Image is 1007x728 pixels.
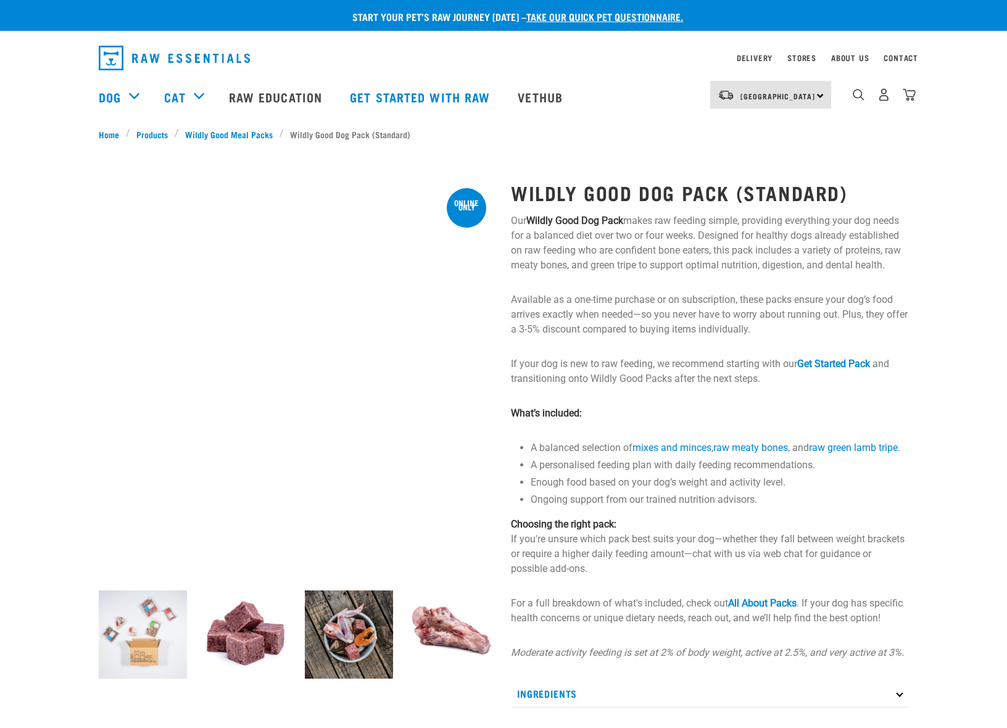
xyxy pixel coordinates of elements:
a: Vethub [505,72,578,122]
p: If your dog is new to raw feeding, we recommend starting with our and transitioning onto Wildly G... [511,357,908,386]
nav: dropdown navigation [89,41,918,75]
img: Cubes [202,590,290,679]
img: Assortment of Raw Essentials Ingredients Including, Salmon Fillet, Cubed Beef And Tripe, Turkey W... [305,590,393,679]
img: Dog 0 2sec [99,181,496,578]
a: Home [99,128,126,141]
a: Raw Education [217,72,338,122]
p: Ingredients [511,680,908,708]
a: mixes and minces [632,442,711,453]
h1: Wildly Good Dog Pack (Standard) [511,181,908,204]
a: All About Packs [728,597,797,609]
a: Stores [787,56,816,60]
nav: breadcrumbs [99,128,908,141]
li: Ongoing support from our trained nutrition advisors. [531,492,908,507]
li: Enough food based on your dog’s weight and activity level. [531,475,908,490]
strong: What’s included: [511,407,582,419]
strong: Choosing the right pack: [511,518,616,530]
a: About Us [831,56,869,60]
p: Available as a one-time purchase or on subscription, these packs ensure your dog’s food arrives e... [511,292,908,337]
img: Dog 0 2sec [99,590,187,679]
img: home-icon@2x.png [903,88,916,101]
a: Products [130,128,175,141]
strong: Wildly Good Dog Pack [526,215,623,226]
a: Contact [884,56,918,60]
a: raw meaty bones [713,442,788,453]
a: Dog [99,88,121,106]
a: Get Started Pack [797,358,870,370]
img: van-moving.png [718,89,734,101]
p: For a full breakdown of what's included, check out . If your dog has specific health concerns or ... [511,596,908,626]
li: A balanced selection of , , and . [531,441,908,455]
img: Raw Essentials Logo [99,46,250,70]
img: home-icon-1@2x.png [853,89,864,101]
a: Cat [164,88,185,106]
a: take our quick pet questionnaire. [526,14,683,19]
p: If you're unsure which pack best suits your dog—whether they fall between weight brackets or requ... [511,517,908,576]
span: [GEOGRAPHIC_DATA] [740,94,815,98]
a: Delivery [737,56,773,60]
img: 1205 Veal Brisket 1pp 01 [408,590,496,679]
a: raw green lamb tripe [809,442,898,453]
li: A personalised feeding plan with daily feeding recommendations. [531,458,908,473]
img: user.png [877,88,890,101]
p: Our makes raw feeding simple, providing everything your dog needs for a balanced diet over two or... [511,213,908,273]
a: Wildly Good Meal Packs [179,128,280,141]
a: Get started with Raw [338,72,505,122]
em: Moderate activity feeding is set at 2% of body weight, active at 2.5%, and very active at 3%. [511,647,904,658]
